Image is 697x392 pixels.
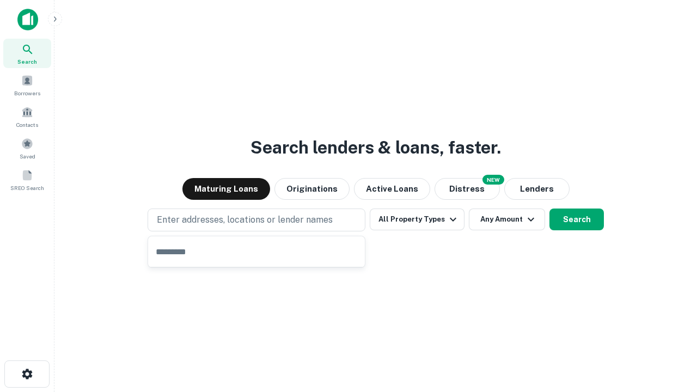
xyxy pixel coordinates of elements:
button: Active Loans [354,178,430,200]
img: capitalize-icon.png [17,9,38,30]
a: Saved [3,133,51,163]
button: Maturing Loans [182,178,270,200]
a: Search [3,39,51,68]
p: Enter addresses, locations or lender names [157,213,333,226]
button: Any Amount [469,209,545,230]
span: Contacts [16,120,38,129]
span: Saved [20,152,35,161]
span: Search [17,57,37,66]
iframe: Chat Widget [643,305,697,357]
a: SREO Search [3,165,51,194]
h3: Search lenders & loans, faster. [250,134,501,161]
button: All Property Types [370,209,464,230]
a: Borrowers [3,70,51,100]
span: SREO Search [10,183,44,192]
button: Search distressed loans with lien and other non-mortgage details. [435,178,500,200]
span: Borrowers [14,89,40,97]
div: NEW [482,175,504,185]
button: Lenders [504,178,570,200]
button: Originations [274,178,350,200]
button: Enter addresses, locations or lender names [148,209,365,231]
a: Contacts [3,102,51,131]
button: Search [549,209,604,230]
